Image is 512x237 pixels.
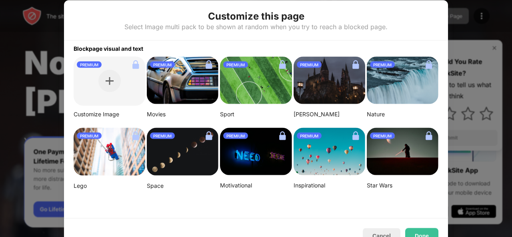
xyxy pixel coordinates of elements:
img: image-22-small.png [367,127,438,175]
div: Nature [367,111,438,118]
img: image-26.png [147,56,218,104]
div: [PERSON_NAME] [294,111,365,118]
img: lock.svg [202,129,215,142]
img: linda-xu-KsomZsgjLSA-unsplash.png [147,127,218,176]
div: PREMIUM [150,132,175,139]
img: aditya-vyas-5qUJfO4NU4o-unsplash-small.png [294,56,365,104]
img: lock.svg [276,58,289,71]
img: lock.svg [202,58,215,71]
div: Customize this page [208,10,304,22]
div: PREMIUM [223,61,248,68]
div: Blockpage visual and text [64,40,448,52]
img: lock.svg [129,58,142,71]
div: Star Wars [367,182,438,189]
div: Sport [220,111,292,118]
div: PREMIUM [297,61,322,68]
img: aditya-chinchure-LtHTe32r_nA-unsplash.png [367,56,438,104]
div: Movies [147,111,218,118]
div: Customize Image [74,111,145,118]
img: lock.svg [422,129,435,142]
img: alexis-fauvet-qfWf9Muwp-c-unsplash-small.png [220,127,292,175]
div: Space [147,182,218,189]
div: Inspirational [294,182,365,189]
div: PREMIUM [370,61,395,68]
img: plus.svg [106,77,114,85]
div: PREMIUM [77,132,102,139]
img: ian-dooley-DuBNA1QMpPA-unsplash-small.png [294,127,365,175]
img: mehdi-messrro-gIpJwuHVwt0-unsplash-small.png [74,127,145,175]
div: PREMIUM [297,132,322,139]
div: PREMIUM [223,132,248,139]
div: PREMIUM [150,61,175,68]
img: lock.svg [349,129,362,142]
img: lock.svg [349,58,362,71]
div: Motivational [220,182,292,189]
img: lock.svg [276,129,289,142]
div: PREMIUM [77,61,102,68]
img: lock.svg [129,129,142,142]
img: jeff-wang-p2y4T4bFws4-unsplash-small.png [220,56,292,104]
img: lock.svg [422,58,435,71]
div: PREMIUM [370,132,395,139]
div: Select Image multi pack to be shown at random when you try to reach a blocked page. [124,22,388,30]
div: Lego [74,182,145,189]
